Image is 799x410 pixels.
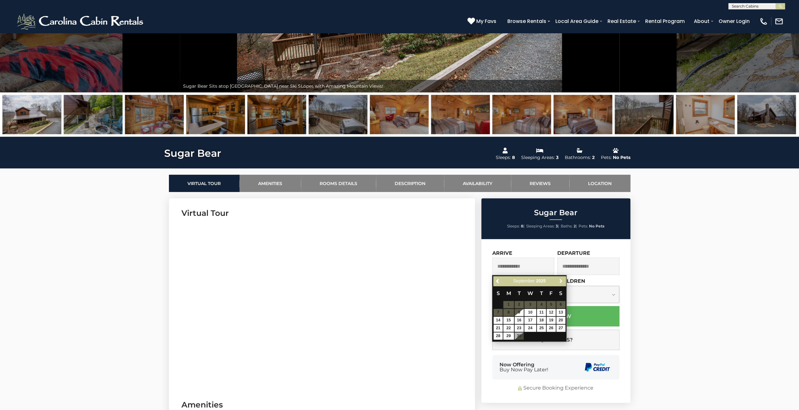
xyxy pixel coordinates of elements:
[589,224,604,228] strong: No Pets
[524,309,537,316] td: $144
[493,332,503,340] td: $152
[493,324,503,332] td: $144
[540,290,543,296] span: Thursday
[524,317,536,324] a: 17
[536,278,546,283] span: 2025
[467,17,498,25] a: My Favs
[556,309,566,316] td: $188
[492,385,619,392] div: Secure Booking Experience
[527,290,533,296] span: Wednesday
[511,175,570,192] a: Reviews
[444,175,511,192] a: Availability
[556,309,565,316] a: 13
[604,16,639,27] a: Real Estate
[494,317,503,324] a: 14
[494,325,503,332] a: 21
[556,224,558,228] strong: 3
[715,16,753,27] a: Owner Login
[642,16,688,27] a: Rental Program
[495,278,500,283] span: Previous
[526,224,555,228] span: Sleeping Areas:
[507,222,525,230] li: |
[557,250,590,256] label: Departure
[570,175,630,192] a: Location
[376,175,444,192] a: Description
[497,290,500,296] span: Sunday
[431,95,490,134] img: 163275050
[759,17,768,26] img: phone-regular-white.png
[546,316,556,324] td: $188
[515,309,524,316] a: 9
[547,317,556,324] a: 19
[503,316,514,324] td: $144
[524,324,537,332] td: $144
[499,367,548,372] span: Buy Now Pay Later!
[515,317,524,324] a: 16
[476,17,496,25] span: My Favs
[537,317,546,324] a: 18
[499,362,548,372] div: Now Offering
[483,209,629,217] h2: Sugar Bear
[537,325,546,332] a: 25
[556,325,565,332] a: 27
[546,309,556,316] td: $188
[301,175,376,192] a: Rooms Details
[493,316,503,324] td: $144
[494,277,502,285] a: Previous
[504,16,549,27] a: Browse Rentals
[546,324,556,332] td: $204
[524,316,537,324] td: $144
[492,95,551,134] img: 163275051
[180,80,619,92] div: Sugar Bear Sits atop [GEOGRAPHIC_DATA] near Ski SLopes with Amazing Mountain Views!
[524,309,536,316] a: 10
[503,325,514,332] a: 22
[537,309,546,316] a: 11
[737,95,796,134] img: 163275055
[556,324,566,332] td: $204
[503,332,514,340] a: 29
[691,16,713,27] a: About
[561,222,577,230] li: |
[514,316,524,324] td: $144
[557,277,565,285] a: Next
[3,95,61,134] img: 163275044
[556,317,565,324] a: 20
[556,316,566,324] td: $188
[537,324,546,332] td: $144
[517,290,521,296] span: Tuesday
[503,332,514,340] td: $152
[492,250,512,256] label: Arrive
[503,317,514,324] a: 15
[125,95,184,134] img: 163275046
[552,16,602,27] a: Local Area Guide
[240,175,301,192] a: Amenities
[537,309,546,316] td: $144
[506,290,511,296] span: Monday
[615,95,673,134] img: 163275053
[494,332,503,340] a: 28
[16,12,146,31] img: White-1-2.png
[514,324,524,332] td: $144
[547,325,556,332] a: 26
[557,278,585,284] label: Children
[524,325,536,332] a: 24
[549,290,553,296] span: Friday
[503,324,514,332] td: $144
[526,222,559,230] li: |
[64,95,122,134] img: 163275045
[579,224,588,228] span: Pets:
[309,95,367,134] img: 163275033
[559,290,562,296] span: Saturday
[513,278,535,283] span: September
[247,95,306,134] img: 163275048
[537,316,546,324] td: $144
[676,95,735,134] img: 163275054
[574,224,576,228] strong: 2
[181,208,462,219] h3: Virtual Tour
[169,175,240,192] a: Virtual Tour
[514,309,524,316] td: $144
[370,95,429,134] img: 163275049
[559,278,564,283] span: Next
[507,224,520,228] span: Sleeps:
[515,325,524,332] a: 23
